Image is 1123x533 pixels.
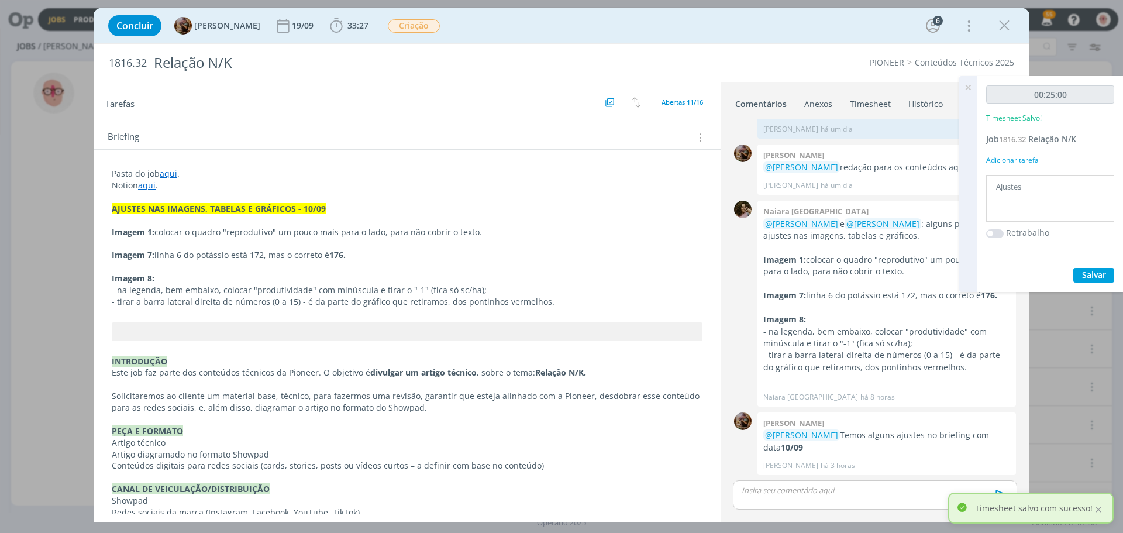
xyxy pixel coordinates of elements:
p: colocar o quadro "reprodutivo" um pouco mais para o lado, para não cobrir o texto. [112,226,702,238]
strong: INTRODUÇÃO [112,356,167,367]
strong: 176. [329,249,346,260]
span: 1816.32 [999,134,1026,145]
strong: PEÇA E FORMATO [112,425,183,436]
span: 33:27 [347,20,368,31]
span: Este job faz parte dos conteúdos técnicos da Pioneer. O objetivo é [112,367,370,378]
strong: AJUSTES NAS IMAGENS, TABELAS E GRÁFICOS - 10/09 [112,203,326,214]
span: Salvar [1082,269,1106,280]
strong: artigo técnico [421,367,477,378]
strong: Imagem 1: [112,226,154,238]
span: [PERSON_NAME] [194,22,260,30]
span: Relação N/K [1028,133,1076,145]
span: @[PERSON_NAME] [846,218,919,229]
img: arrow-down-up.svg [632,97,640,108]
p: Pasta do job . [112,168,702,180]
div: 6 [933,16,943,26]
p: Notion . [112,180,702,191]
a: Histórico [908,93,943,110]
p: [PERSON_NAME] [763,460,818,471]
a: Conteúdos Técnicos 2025 [915,57,1014,68]
p: Showpad [112,495,702,507]
button: Criação [387,19,440,33]
strong: Imagem 7: [763,290,806,301]
span: , sobre o tema: [477,367,535,378]
button: Concluir [108,15,161,36]
span: 1816.32 [109,57,147,70]
a: Comentários [735,93,787,110]
button: 33:27 [327,16,371,35]
p: Temos alguns ajustes no briefing com data [763,429,1010,453]
div: Adicionar tarefa [986,155,1114,166]
a: PIONEER [870,57,904,68]
a: aqui [160,168,177,179]
span: Criação [388,19,440,33]
div: Anexos [804,98,832,110]
p: Naiara [GEOGRAPHIC_DATA] [763,392,858,403]
div: 19/09 [292,22,316,30]
p: colocar o quadro "reprodutivo" um pouco mais para o lado, para não cobrir o texto. [763,254,1010,278]
a: Timesheet [849,93,891,110]
strong: Imagem 8: [763,314,806,325]
strong: Relação N/K. [535,367,586,378]
p: Timesheet salvo com sucesso! [975,502,1093,514]
span: há 3 horas [821,460,855,471]
p: - na legenda, bem embaixo, colocar "produtividade" com minúscula e tirar o "-1" (fica só sc/ha); [763,326,1010,350]
button: 6 [924,16,942,35]
label: Retrabalho [1006,226,1049,239]
img: A [734,412,752,430]
div: Relação N/K [149,49,632,77]
img: A [734,145,752,162]
p: - na legenda, bem embaixo, colocar "produtividade" com minúscula e tirar o "-1" (fica só sc/ha); [112,284,702,296]
strong: Imagem 8: [112,273,154,284]
strong: CANAL DE VEICULAÇÃO/DISTRIBUIÇÃO [112,483,270,494]
p: Artigo técnico [112,437,702,449]
span: há um dia [821,124,853,135]
p: linha 6 do potássio está 172, mas o correto é [763,290,1010,301]
p: Redes sociais da marca (Instagram, Facebook, YouTube, TikTok) [112,507,702,518]
button: A[PERSON_NAME] [174,17,260,35]
span: @[PERSON_NAME] [765,429,838,441]
b: Naiara [GEOGRAPHIC_DATA] [763,206,869,216]
p: redação para os conteúdos aqui: [763,161,1010,173]
span: Tarefas [105,95,135,109]
div: dialog [94,8,1029,522]
strong: divulgar um [370,367,419,378]
strong: Imagem 7: [112,249,154,260]
p: Artigo diagramado no formato Showpad [112,449,702,460]
p: - tirar a barra lateral direita de números (0 a 15) - é da parte do gráfico que retiramos, dos po... [112,296,702,308]
a: aqui [138,180,156,191]
span: Abertas 11/16 [662,98,703,106]
strong: Imagem 1: [763,254,806,265]
strong: 10/09 [781,442,803,453]
span: Briefing [108,130,139,145]
span: Concluir [116,21,153,30]
span: @[PERSON_NAME] [765,218,838,229]
p: e : alguns poucos ajustes nas imagens, tabelas e gráficos. [763,218,1010,242]
img: N [734,201,752,218]
span: há 8 horas [860,392,895,403]
p: linha 6 do potássio está 172, mas o correto é [112,249,702,261]
span: há um dia [821,180,853,191]
span: @[PERSON_NAME] [765,161,838,173]
p: [PERSON_NAME] [763,180,818,191]
p: Timesheet Salvo! [986,113,1042,123]
p: [PERSON_NAME] [763,124,818,135]
p: Solicitaremos ao cliente um material base, técnico, para fazermos uma revisão, garantir que estej... [112,390,702,414]
a: Job1816.32Relação N/K [986,133,1076,145]
b: [PERSON_NAME] [763,418,824,428]
img: A [174,17,192,35]
button: Salvar [1073,268,1114,283]
b: [PERSON_NAME] [763,150,824,160]
p: - tirar a barra lateral direita de números (0 a 15) - é da parte do gráfico que retiramos, dos po... [763,349,1010,373]
p: Conteúdos digitais para redes sociais (cards, stories, posts ou vídeos curtos – a definir com bas... [112,460,702,472]
strong: 176. [981,290,997,301]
